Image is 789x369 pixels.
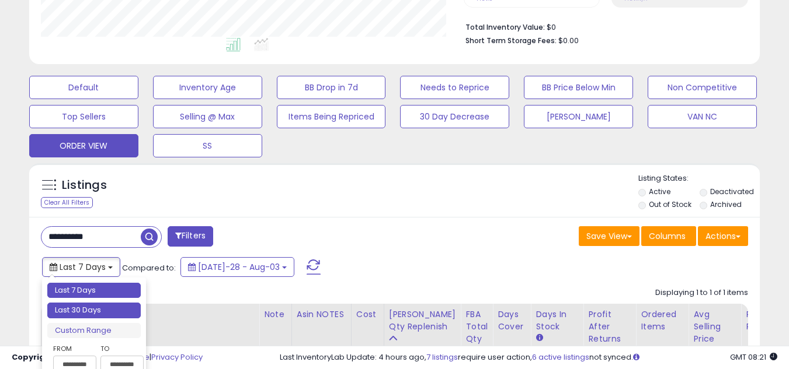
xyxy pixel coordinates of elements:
[47,283,141,298] li: Last 7 Days
[72,308,254,321] div: Title
[384,304,461,350] th: Please note that this number is a calculation based on your required days of coverage and your ve...
[558,35,579,46] span: $0.00
[29,134,138,157] button: ORDER VIEW
[465,308,488,345] div: FBA Total Qty
[198,261,280,273] span: [DATE]-28 - Aug-03
[60,261,106,273] span: Last 7 Days
[168,226,213,247] button: Filters
[536,333,543,343] small: Days In Stock.
[579,226,639,246] button: Save View
[280,352,777,363] div: Last InventoryLab Update: 4 hours ago, require user action, not synced.
[264,308,287,321] div: Note
[47,323,141,339] li: Custom Range
[153,105,262,128] button: Selling @ Max
[648,105,757,128] button: VAN NC
[122,262,176,273] span: Compared to:
[648,76,757,99] button: Non Competitive
[649,230,686,242] span: Columns
[649,199,691,209] label: Out of Stock
[12,352,203,363] div: seller snap | |
[588,308,631,345] div: Profit After Returns
[291,304,351,350] th: CSV column name: cust_attr_1_ Asin NOTES
[746,308,788,333] div: Return Rate
[465,22,545,32] b: Total Inventory Value:
[710,199,742,209] label: Archived
[12,352,54,363] strong: Copyright
[638,173,760,184] p: Listing States:
[641,308,683,333] div: Ordered Items
[465,36,557,45] b: Short Term Storage Fees:
[62,177,107,194] h5: Listings
[524,76,633,99] button: BB Price Below Min
[400,105,509,128] button: 30 Day Decrease
[400,76,509,99] button: Needs to Reprice
[465,19,739,33] li: $0
[153,134,262,157] button: SS
[277,76,386,99] button: BB Drop in 7d
[42,257,120,277] button: Last 7 Days
[277,105,386,128] button: Items Being Repriced
[730,352,777,363] span: 2025-08-11 08:21 GMT
[532,352,589,363] a: 6 active listings
[426,352,458,363] a: 7 listings
[29,105,138,128] button: Top Sellers
[297,308,346,321] div: Asin NOTES
[100,343,135,354] label: To
[151,352,203,363] a: Privacy Policy
[153,76,262,99] button: Inventory Age
[655,287,748,298] div: Displaying 1 to 1 of 1 items
[41,197,93,208] div: Clear All Filters
[356,308,379,321] div: Cost
[649,187,670,196] label: Active
[710,187,754,196] label: Deactivated
[180,257,294,277] button: [DATE]-28 - Aug-03
[524,105,633,128] button: [PERSON_NAME]
[389,308,456,333] div: [PERSON_NAME] Qty Replenish
[536,308,578,333] div: Days In Stock
[693,308,736,345] div: Avg Selling Price
[47,303,141,318] li: Last 30 Days
[641,226,696,246] button: Columns
[498,308,526,333] div: Days Cover
[29,76,138,99] button: Default
[698,226,748,246] button: Actions
[53,343,94,354] label: From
